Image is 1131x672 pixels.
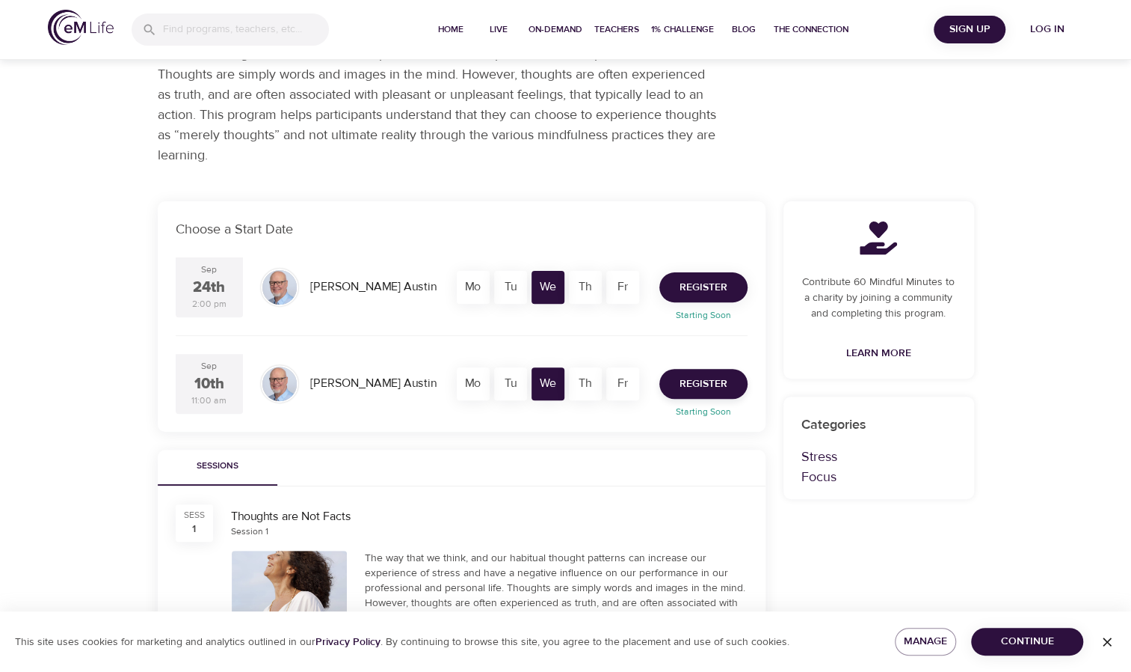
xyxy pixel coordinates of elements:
div: Sep [201,360,217,373]
div: We [531,271,564,304]
div: We [531,367,564,400]
button: Register [659,272,748,302]
p: Contribute 60 Mindful Minutes to a charity by joining a community and completing this program. [801,275,956,322]
span: Live [481,22,517,37]
span: Teachers [594,22,639,37]
div: [PERSON_NAME] Austin [304,369,443,398]
div: 2:00 pm [192,298,226,311]
div: Th [569,271,602,304]
input: Find programs, teachers, etc... [163,13,329,46]
span: Sign Up [940,20,999,39]
span: Sessions [167,459,268,474]
img: logo [48,10,114,45]
span: Home [433,22,469,37]
div: Thoughts are Not Facts [231,508,748,525]
span: Learn More [846,344,911,363]
div: Th [569,367,602,400]
p: The way that we think, and our habitual thought patterns can increase our experience of stress an... [158,24,718,165]
button: Continue [971,628,1083,656]
a: Privacy Policy [315,635,380,649]
div: 24th [193,277,225,299]
p: Starting Soon [650,308,756,322]
span: Register [679,375,727,394]
button: Manage [895,628,957,656]
div: Session 1 [231,525,268,538]
div: [PERSON_NAME] Austin [304,272,443,302]
div: Fr [606,271,639,304]
div: Fr [606,367,639,400]
p: Stress [801,447,956,467]
span: Continue [983,632,1071,651]
button: Register [659,369,748,399]
p: Focus [801,467,956,487]
button: Sign Up [934,16,1005,43]
div: 1 [192,522,196,537]
div: Tu [494,367,527,400]
div: Sep [201,263,217,276]
span: Blog [726,22,762,37]
span: On-Demand [528,22,582,37]
span: Log in [1017,20,1077,39]
a: Learn More [840,340,917,367]
div: Tu [494,271,527,304]
div: SESS [184,509,205,522]
div: The way that we think, and our habitual thought patterns can increase our experience of stress an... [365,551,748,671]
span: The Connection [774,22,848,37]
button: Log in [1011,16,1083,43]
div: 10th [194,373,224,395]
p: Choose a Start Date [176,219,748,239]
span: Manage [907,632,945,651]
div: Mo [457,271,490,304]
span: 1% Challenge [651,22,714,37]
span: Register [679,278,727,297]
div: 11:00 am [191,394,226,407]
div: Mo [457,367,490,400]
p: Categories [801,415,956,435]
p: Starting Soon [650,405,756,418]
